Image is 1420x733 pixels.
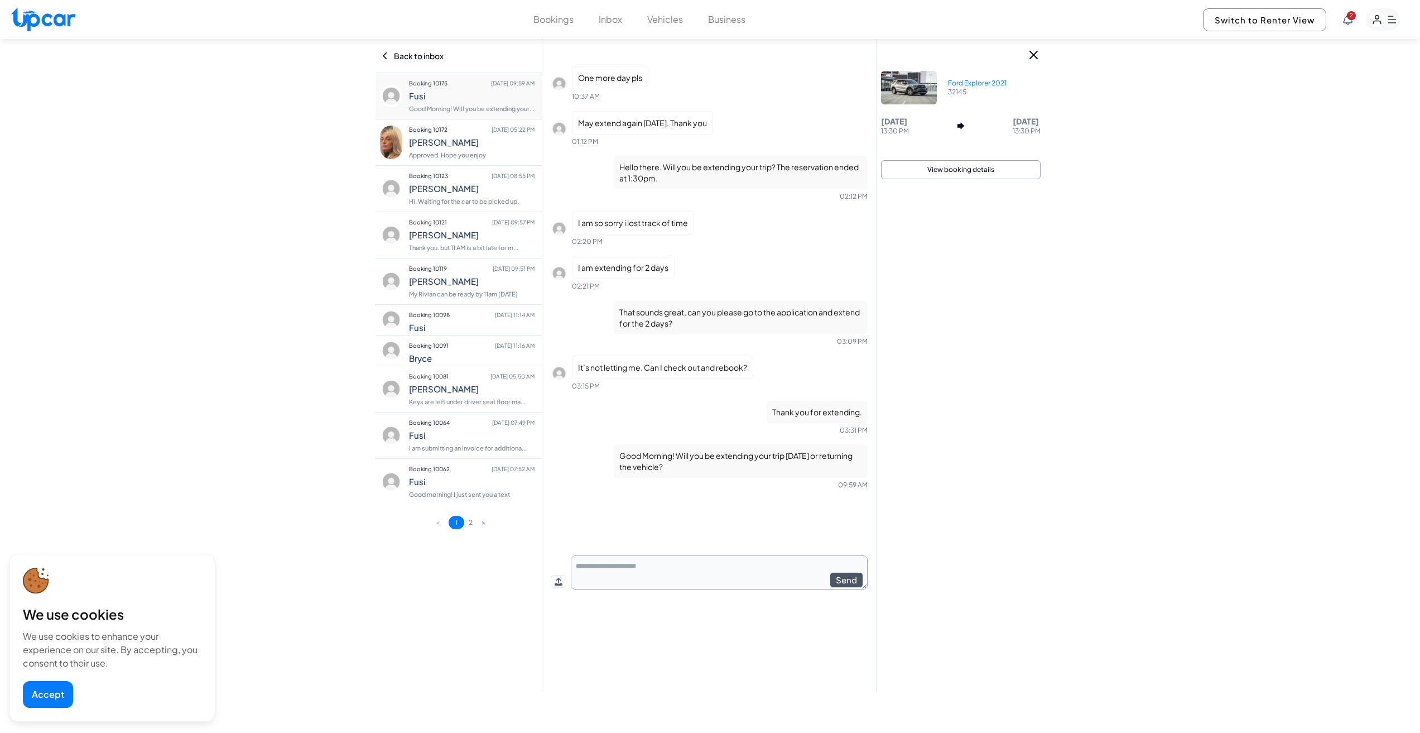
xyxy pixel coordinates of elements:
button: Inbox [599,13,622,26]
span: [DATE] 09:57 PM [492,214,535,230]
button: Business [708,13,745,26]
button: > [477,516,490,529]
span: You have new notifications [1347,11,1356,20]
p: Booking 10091 [409,338,535,353]
h4: Fusi [409,477,535,487]
p: 32145 [948,88,1007,97]
p: [DATE] [1013,116,1041,127]
h4: [PERSON_NAME] [409,276,535,286]
p: Booking 10098 [409,307,535,323]
p: Booking 10064 [409,415,535,430]
button: Send [830,572,863,588]
span: 03:09 PM [837,337,868,346]
button: Accept [23,681,73,708]
div: We use cookies to enhance your experience on our site. By accepting, you consent to their use. [23,630,201,670]
p: Thank you for extending. [767,401,868,423]
p: That sounds great, can you please go to the application and extend for the 2 days? [614,301,867,334]
span: [DATE] 09:59 AM [491,75,535,91]
img: profile [551,75,567,92]
h4: [PERSON_NAME] [409,384,535,394]
img: Upcar Logo [11,7,75,31]
p: I am submitting an invoice for additiona... [409,440,535,456]
span: 10:37 AM [572,92,600,100]
p: Good Morning! Will you be extending your... [409,101,535,117]
h4: Fusi [409,91,535,101]
span: 02:21 PM [572,282,600,290]
img: profile [380,339,402,362]
span: [DATE] 07:52 AM [492,461,535,477]
span: [DATE] 09:51 PM [493,261,535,276]
p: Approved. Hope you enjoy [409,147,535,163]
button: Bookings [533,13,574,26]
img: profile [380,224,402,246]
img: profile [380,178,402,200]
span: [DATE] 05:22 PM [492,122,535,137]
div: We use cookies [23,605,201,623]
p: Booking 10172 [409,122,535,137]
img: profile [380,85,402,107]
p: Hello there. Will you be extending your trip? The reservation ended at 1:30pm. [614,156,867,189]
p: Ford Explorer 2021 [948,79,1007,88]
p: My Rivian can be ready by 11am [DATE] [409,286,535,302]
h4: [PERSON_NAME] [409,137,535,147]
p: It’s not letting me. Can I check out and rebook? [572,356,753,379]
span: 09:59 AM [838,481,868,489]
img: profile [551,121,567,137]
h4: Fusi [409,430,535,440]
img: profile [380,126,402,159]
button: 1 [449,516,464,529]
p: Booking 10119 [409,261,535,276]
img: profile [380,270,402,293]
p: Booking 10081 [409,368,535,384]
h4: [PERSON_NAME] [409,230,535,240]
h4: Fusi [409,323,535,333]
img: profile [551,265,567,282]
span: 01:12 PM [572,137,598,146]
p: Hi. Waiting for the car to be picked up. [409,194,535,209]
button: Switch to Renter View [1203,8,1326,31]
p: Booking 10175 [409,75,535,91]
p: One more day pls [572,66,648,89]
p: Good Morning! Will you be extending your trip [DATE] or returning the vehicle? [614,444,867,478]
img: Car Image [881,71,937,104]
p: Booking 10121 [409,214,535,230]
p: [DATE] [881,116,909,127]
h4: Bryce [409,353,535,363]
span: [DATE] 05:50 AM [490,368,535,384]
button: View booking details [881,160,1041,179]
h4: [PERSON_NAME] [409,184,535,194]
img: profile [380,378,402,400]
p: I am extending for 2 days [572,256,675,279]
div: Back to inbox [381,39,536,73]
img: profile [551,365,567,382]
span: [DATE] 11:16 AM [495,338,535,353]
span: [DATE] 11:14 AM [495,307,535,323]
img: profile [380,471,402,493]
p: 13:30 PM [1013,127,1041,136]
img: profile [380,309,402,331]
p: Keys are left under driver seat floor ma... [409,394,535,410]
span: 02:20 PM [572,237,603,246]
img: profile [380,424,402,447]
img: profile [551,221,567,237]
span: 02:12 PM [840,192,868,200]
p: May extend again [DATE]. Thank you [572,111,713,135]
span: [DATE] 07:49 PM [492,415,535,430]
p: 13:30 PM [881,127,909,136]
button: 2 [464,516,477,529]
p: Good morning! I just sent you a text [409,487,535,502]
span: 03:15 PM [572,382,600,390]
p: Booking 10062 [409,461,535,477]
p: I am so sorry i lost track of time [572,211,694,234]
button: Vehicles [647,13,683,26]
p: Thank you. but 11 AM is a bit late for m... [409,240,535,256]
span: [DATE] 08:55 PM [492,168,535,184]
span: 03:31 PM [840,426,868,434]
p: Booking 10123 [409,168,535,184]
img: cookie-icon.svg [23,568,49,594]
button: < [429,516,446,529]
